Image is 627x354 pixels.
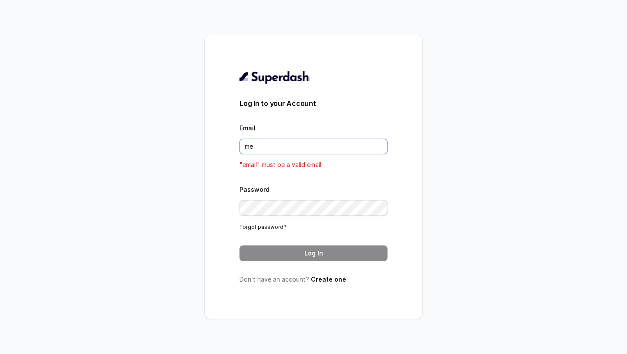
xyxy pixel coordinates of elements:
[239,98,388,109] h3: Log In to your Account
[239,124,256,132] label: Email
[239,70,310,84] img: light.svg
[239,245,388,261] button: Log In
[239,160,388,170] p: "email" must be a valid email
[239,186,270,193] label: Password
[239,139,388,154] input: youremail@example.com
[239,224,287,230] a: Forgot password?
[239,275,388,284] p: Don’t have an account?
[311,276,346,283] a: Create one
